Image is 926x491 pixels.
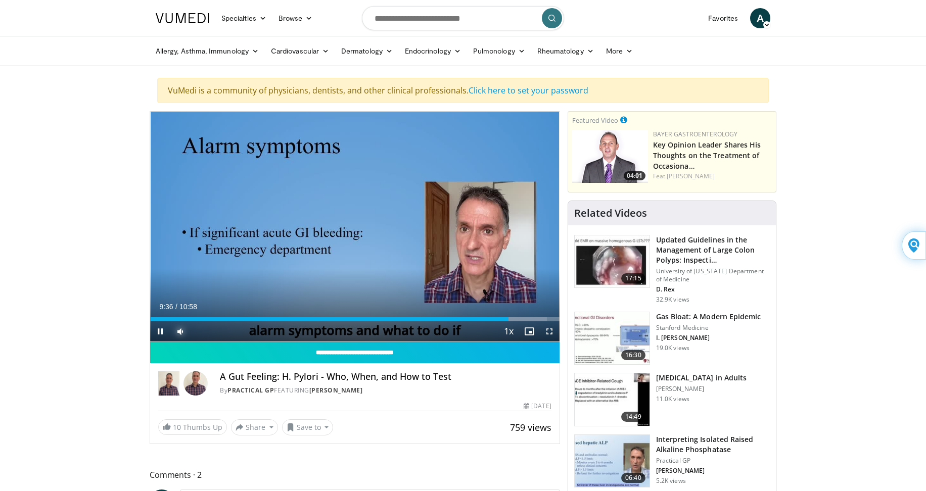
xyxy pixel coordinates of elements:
[150,468,560,481] span: Comments 2
[159,303,173,311] span: 9:36
[220,386,551,395] div: By FEATURING
[624,171,645,180] span: 04:01
[282,419,334,435] button: Save to
[653,140,761,171] a: Key Opinion Leader Shares His Thoughts on the Treatment of Occasiona…
[231,419,278,435] button: Share
[574,235,770,304] a: 17:15 Updated Guidelines in the Management of Large Colon Polyps: Inspecti… University of [US_STA...
[750,8,770,28] a: A
[572,130,648,183] a: 04:01
[572,130,648,183] img: 9828b8df-38ad-4333-b93d-bb657251ca89.png.150x105_q85_crop-smart_upscale.png
[621,412,645,422] span: 14:49
[656,373,747,383] h3: [MEDICAL_DATA] in Adults
[656,395,689,403] p: 11.0K views
[272,8,319,28] a: Browse
[574,207,647,219] h4: Related Videos
[621,350,645,360] span: 16:30
[574,312,770,365] a: 16:30 Gas Bloat: A Modern Epidemic Stanford Medicine I. [PERSON_NAME] 19.0K views
[220,371,551,382] h4: A Gut Feeling: H. Pylori - Who, When, and How to Test
[600,41,639,61] a: More
[574,434,770,488] a: 06:40 Interpreting Isolated Raised Alkaline Phosphatase Practical GP [PERSON_NAME] 5.2K views
[157,78,769,103] div: VuMedi is a community of physicians, dentists, and other clinical professionals.
[150,317,560,321] div: Progress Bar
[656,235,770,265] h3: Updated Guidelines in the Management of Large Colon Polyps: Inspecti…
[183,371,208,396] img: Avatar
[575,235,650,288] img: dfcfcb0d-b871-4e1a-9f0c-9f64970f7dd8.150x105_q85_crop-smart_upscale.jpg
[656,385,747,393] p: [PERSON_NAME]
[656,434,770,455] h3: Interpreting Isolated Raised Alkaline Phosphatase
[621,473,645,483] span: 06:40
[572,116,618,125] small: Featured Video
[653,130,738,138] a: Bayer Gastroenterology
[510,421,551,433] span: 759 views
[399,41,467,61] a: Endocrinology
[656,457,770,465] p: Practical GP
[265,41,335,61] a: Cardiovascular
[656,334,761,342] p: I. [PERSON_NAME]
[179,303,197,311] span: 10:58
[158,419,227,435] a: 10 Thumbs Up
[499,321,519,341] button: Playback Rate
[702,8,744,28] a: Favorites
[667,172,715,180] a: [PERSON_NAME]
[524,402,551,411] div: [DATE]
[531,41,600,61] a: Rheumatology
[227,386,274,395] a: Practical GP
[150,41,265,61] a: Allergy, Asthma, Immunology
[150,321,170,341] button: Pause
[621,273,645,283] span: 17:15
[656,467,770,475] p: [PERSON_NAME]
[170,321,191,341] button: Mute
[656,312,761,322] h3: Gas Bloat: A Modern Epidemic
[519,321,539,341] button: Enable picture-in-picture mode
[656,344,689,352] p: 19.0K views
[158,371,179,396] img: Practical GP
[575,312,650,365] img: 480ec31d-e3c1-475b-8289-0a0659db689a.150x105_q85_crop-smart_upscale.jpg
[469,85,588,96] a: Click here to set your password
[653,172,772,181] div: Feat.
[467,41,531,61] a: Pulmonology
[309,386,363,395] a: [PERSON_NAME]
[335,41,399,61] a: Dermatology
[656,285,770,293] p: D. Rex
[575,435,650,487] img: 6a4ee52d-0f16-480d-a1b4-8187386ea2ed.150x105_q85_crop-smart_upscale.jpg
[539,321,560,341] button: Fullscreen
[575,373,650,426] img: 11950cd4-d248-4755-8b98-ec337be04c84.150x105_q85_crop-smart_upscale.jpg
[574,373,770,426] a: 14:49 [MEDICAL_DATA] in Adults [PERSON_NAME] 11.0K views
[150,112,560,342] video-js: Video Player
[156,13,209,23] img: VuMedi Logo
[173,422,181,432] span: 10
[656,296,689,304] p: 32.9K views
[656,267,770,283] p: University of [US_STATE] Department of Medicine
[656,324,761,332] p: Stanford Medicine
[175,303,177,311] span: /
[215,8,272,28] a: Specialties
[362,6,564,30] input: Search topics, interventions
[656,477,686,485] p: 5.2K views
